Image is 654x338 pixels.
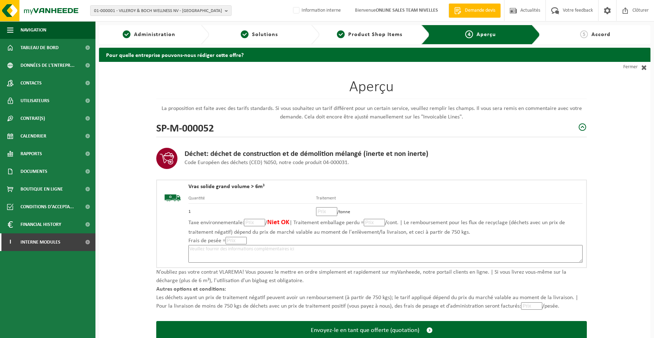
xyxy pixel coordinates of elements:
[156,268,587,285] p: N’oubliez pas votre contrat VLAREMA! Vous pouvez le mettre en ordre simplement et rapidement sur ...
[316,204,583,218] td: /tonne
[188,195,316,204] th: Quantité
[316,195,583,204] th: Traitement
[348,32,402,37] span: Product Shop Items
[544,30,647,39] a: 5Accord
[156,104,587,121] p: La proposition est faite avec des tarifs standards. Si vous souhaitez un tarif différent pour un ...
[323,30,416,39] a: 3Product Shop Items
[90,5,232,16] button: 01-000001 - VILLEROY & BOCH WELLNESS NV - [GEOGRAPHIC_DATA]
[267,219,290,226] span: Niet OK
[463,7,497,14] span: Demande devis
[188,237,583,245] p: Frais de pesée =
[21,92,49,110] span: Utilisateurs
[376,8,438,13] strong: ONLINE SALES TEAM NIVELLES
[21,21,46,39] span: Navigation
[316,207,337,216] input: Prix
[188,204,316,218] td: 1
[160,184,185,212] img: BL-SO-LV.png
[103,30,195,39] a: 1Administration
[156,293,587,310] p: Les déchets ayant un prix de traitement négatif peuvent avoir un remboursement (à partir de 750 k...
[244,219,265,226] input: Prix
[156,80,587,99] h1: Aperçu
[580,30,588,38] span: 5
[477,32,496,37] span: Aperçu
[449,4,501,18] a: Demande devis
[156,285,587,293] p: Autres options et conditions:
[591,32,611,37] span: Accord
[123,30,130,38] span: 1
[292,5,341,16] label: Information interne
[21,163,47,180] span: Documents
[99,48,650,62] h2: Pour quelle entreprise pouvons-nous rédiger cette offre?
[21,145,42,163] span: Rapports
[21,39,59,57] span: Tableau de bord
[21,127,46,145] span: Calendrier
[226,237,247,244] input: Prix
[7,233,13,251] span: I
[185,150,428,158] h3: Déchet: déchet de construction et de démolition mélangé (inerte et non inerte)
[134,32,175,37] span: Administration
[21,216,61,233] span: Financial History
[21,57,75,74] span: Données de l'entrepr...
[241,30,249,38] span: 2
[435,30,526,39] a: 4Aperçu
[587,62,650,72] a: Fermer
[188,184,583,190] h4: Vrac solide grand volume > 6m³
[21,180,63,198] span: Boutique en ligne
[521,302,542,310] input: Prix
[156,121,214,133] h2: SP-M-000052
[252,32,278,37] span: Solutions
[311,327,419,334] span: Envoyez-le en tant que offerte (quotation)
[21,110,45,127] span: Contrat(s)
[185,158,428,167] p: Code Européen des déchets (CED) %050, notre code produit 04-000031.
[364,219,385,226] input: Prix
[21,198,74,216] span: Conditions d'accepta...
[94,6,222,16] span: 01-000001 - VILLEROY & BOCH WELLNESS NV - [GEOGRAPHIC_DATA]
[21,74,42,92] span: Contacts
[21,233,60,251] span: Interne modules
[213,30,305,39] a: 2Solutions
[465,30,473,38] span: 4
[337,30,345,38] span: 3
[188,218,583,237] p: Taxe environnementale: / | Traitement emballage perdu = /cont. | Le remboursement pour les flux d...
